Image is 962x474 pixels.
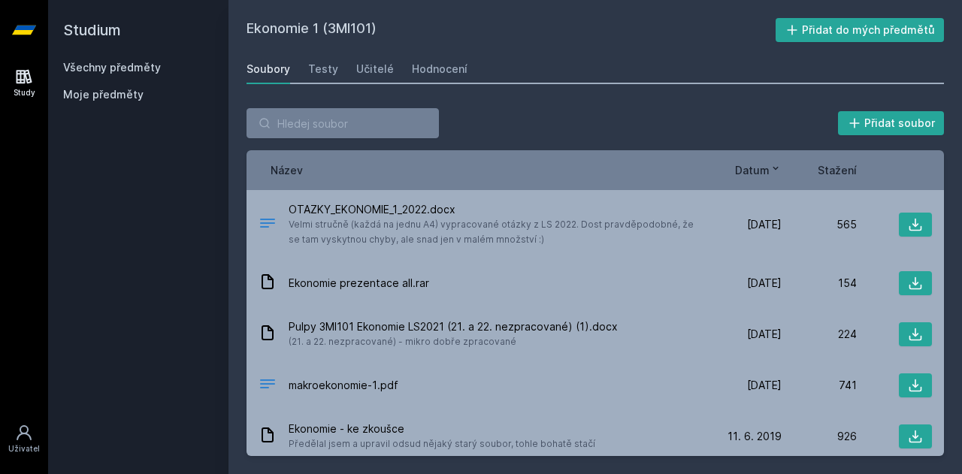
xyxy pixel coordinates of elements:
[782,276,857,291] div: 154
[247,54,290,84] a: Soubory
[735,162,770,178] span: Datum
[412,62,467,77] div: Hodnocení
[308,62,338,77] div: Testy
[289,421,595,436] span: Ekonomie - ke zkoušce
[289,436,595,451] span: Předělal jsem a upravil odsud nějaký starý soubor, tohle bohatě stačí
[247,108,439,138] input: Hledej soubor
[782,378,857,393] div: 741
[289,334,618,349] span: (21. a 22. nezpracované) - mikro dobře zpracované
[289,217,700,247] span: Velmi stručně (každá na jednu A4) vypracované otázky z LS 2022. Dost pravděpodobné, že se tam vys...
[747,327,782,342] span: [DATE]
[259,214,277,236] div: DOCX
[782,327,857,342] div: 224
[14,87,35,98] div: Study
[63,87,144,102] span: Moje předměty
[308,54,338,84] a: Testy
[747,217,782,232] span: [DATE]
[747,378,782,393] span: [DATE]
[356,62,394,77] div: Učitelé
[735,162,782,178] button: Datum
[8,443,40,454] div: Uživatel
[63,61,161,74] a: Všechny předměty
[776,18,945,42] button: Přidat do mých předmětů
[247,18,776,42] h2: Ekonomie 1 (3MI101)
[747,276,782,291] span: [DATE]
[289,276,429,291] span: Ekonomie prezentace all.rar
[3,60,45,106] a: Study
[289,319,618,334] span: Pulpy 3MI101 Ekonomie LS2021 (21. a 22. nezpracované) (1).docx
[818,162,857,178] button: Stažení
[247,62,290,77] div: Soubory
[728,429,782,444] span: 11. 6. 2019
[782,217,857,232] div: 565
[271,162,303,178] button: Název
[3,416,45,462] a: Uživatel
[838,111,945,135] button: Přidat soubor
[782,429,857,444] div: 926
[289,202,700,217] span: OTAZKY_EKONOMIE_1_2022.docx
[412,54,467,84] a: Hodnocení
[289,378,398,393] span: makroekonomie-1.pdf
[259,375,277,397] div: PDF
[356,54,394,84] a: Učitelé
